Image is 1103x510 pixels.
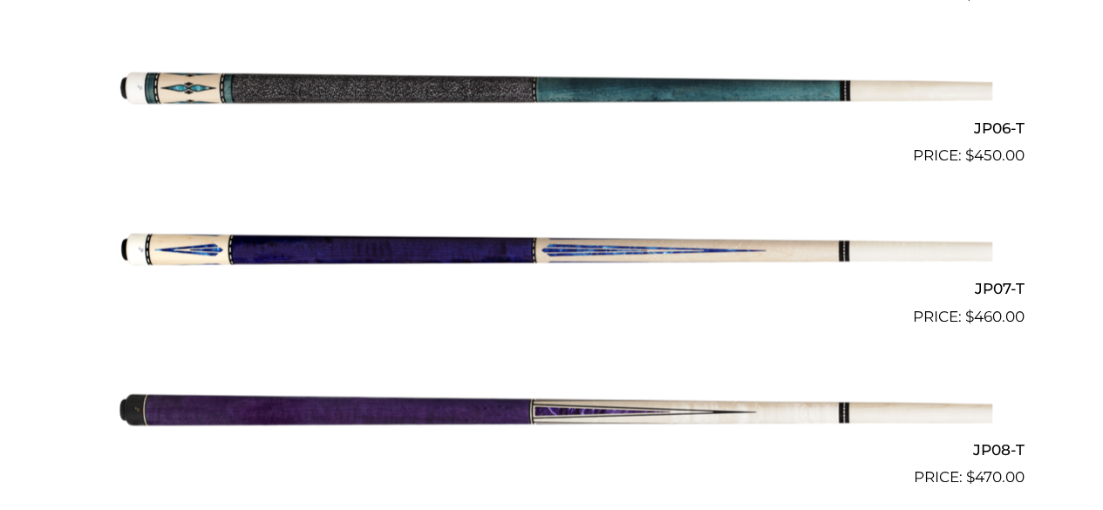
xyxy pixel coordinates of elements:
bdi: 470.00 [966,467,1025,485]
a: JP07-T $460.00 [79,174,1025,328]
span: $ [965,307,974,324]
a: JP08-T $470.00 [79,335,1025,488]
h2: JP08-T [79,433,1025,466]
h2: JP06-T [79,112,1025,144]
h2: JP07-T [79,273,1025,305]
img: JP08-T [112,335,992,481]
span: $ [965,146,974,164]
img: JP06-T [112,13,992,160]
bdi: 460.00 [965,307,1025,324]
bdi: 450.00 [965,146,1025,164]
a: JP06-T $450.00 [79,13,1025,167]
span: $ [966,467,975,485]
img: JP07-T [112,174,992,321]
